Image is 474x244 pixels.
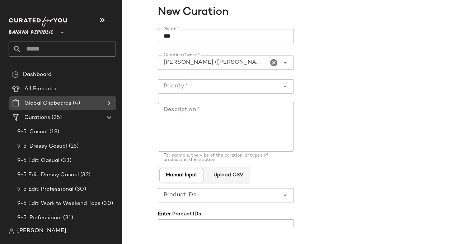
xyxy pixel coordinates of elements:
[213,172,243,178] span: Upload CSV
[207,168,249,182] button: Upload CSV
[74,185,86,193] span: (30)
[17,185,74,193] span: 9-5 Edit: Professional
[164,191,196,200] span: Product IDs
[281,58,290,67] i: Open
[17,128,48,136] span: 9-5: Casual
[17,200,100,208] span: 9-5 Edit: Work to Weekend Tops
[17,227,66,235] span: [PERSON_NAME]
[159,168,203,182] button: Manual Input
[164,154,288,162] div: For example, the vibe of the curation, or types of products in the curation.
[50,114,62,122] span: (25)
[24,99,71,107] span: Global Clipboards
[17,171,79,179] span: 9-5 Edit: Dressy Casual
[60,157,71,165] span: (33)
[11,71,19,78] img: svg%3e
[67,142,79,150] span: (25)
[281,82,290,91] i: Open
[165,172,197,178] span: Manual Input
[62,214,73,222] span: (31)
[17,157,60,165] span: 9-5 Edit: Casual
[17,142,67,150] span: 9-5: Dressy Casual
[23,71,51,79] span: Dashboard
[24,114,50,122] span: Curations
[71,99,80,107] span: (4)
[17,214,62,222] span: 9-5: Professional
[122,4,470,20] span: New Curation
[158,210,294,218] div: Enter Product IDs
[100,200,113,208] span: (30)
[79,171,90,179] span: (32)
[48,128,60,136] span: (18)
[269,58,278,67] i: Clear Curation Owner *
[9,16,70,27] img: cfy_white_logo.C9jOOHJF.svg
[9,228,14,234] img: svg%3e
[9,24,53,37] span: Banana Republic
[24,85,56,93] span: All Products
